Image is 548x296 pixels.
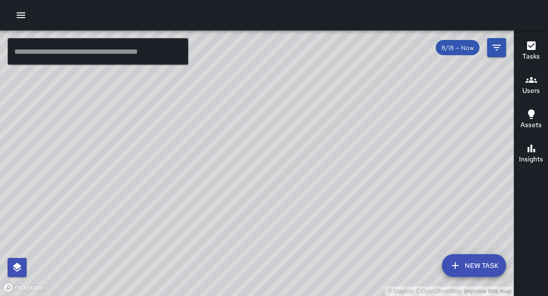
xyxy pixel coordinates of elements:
[514,103,548,137] button: Assets
[514,34,548,69] button: Tasks
[436,44,479,52] span: 8/18 — Now
[442,254,506,277] button: New Task
[522,86,540,96] h6: Users
[520,120,542,130] h6: Assets
[514,69,548,103] button: Users
[487,38,506,57] button: Filters
[519,154,543,165] h6: Insights
[514,137,548,171] button: Insights
[522,51,540,62] h6: Tasks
